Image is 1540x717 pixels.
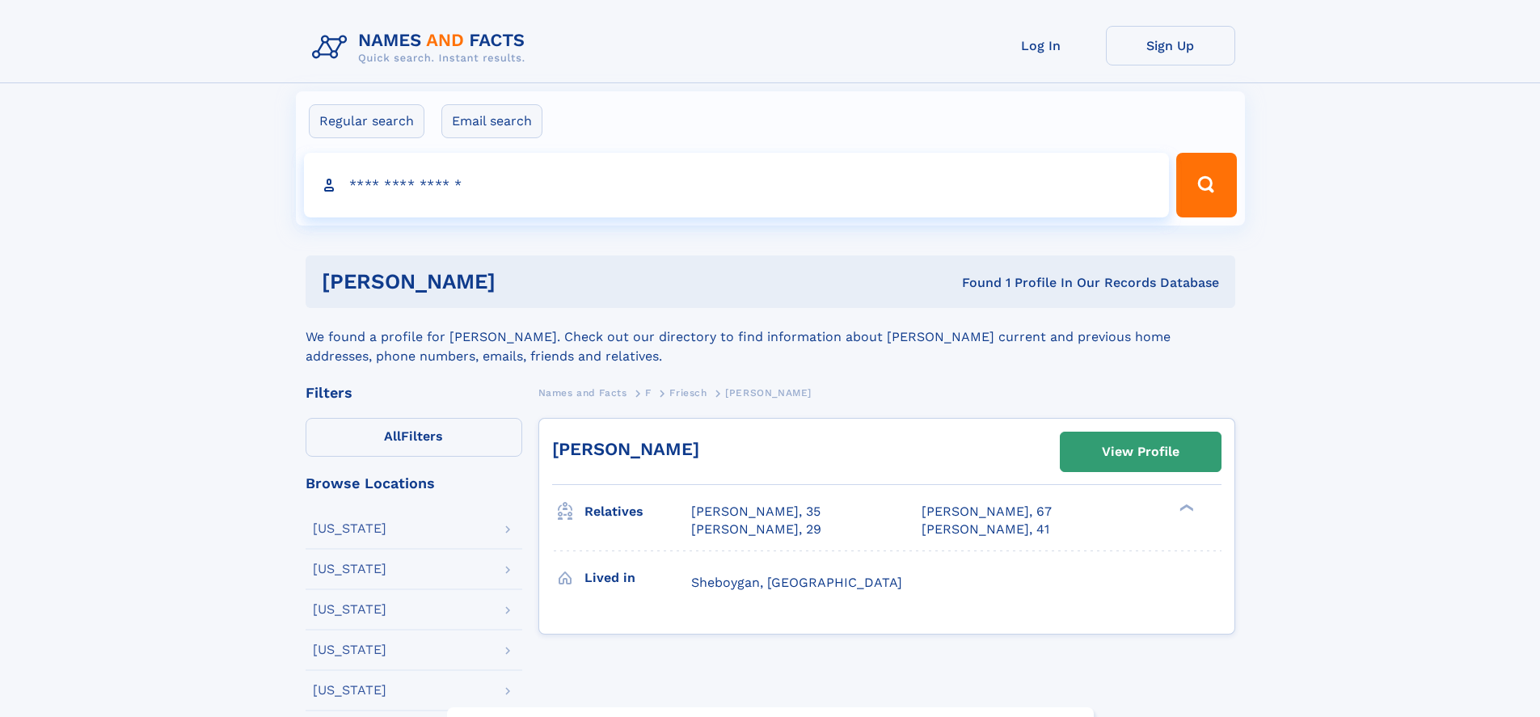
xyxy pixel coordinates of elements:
a: Log In [977,26,1106,65]
label: Regular search [309,104,424,138]
div: ❯ [1175,503,1195,513]
label: Filters [306,418,522,457]
h3: Lived in [584,564,691,592]
div: [US_STATE] [313,522,386,535]
a: [PERSON_NAME] [552,439,699,459]
input: search input [304,153,1170,217]
div: [US_STATE] [313,603,386,616]
div: Browse Locations [306,476,522,491]
a: Names and Facts [538,382,627,403]
button: Search Button [1176,153,1236,217]
div: We found a profile for [PERSON_NAME]. Check out our directory to find information about [PERSON_N... [306,308,1235,366]
span: Friesch [669,387,707,399]
a: [PERSON_NAME], 67 [922,503,1052,521]
a: F [645,382,652,403]
a: Friesch [669,382,707,403]
label: Email search [441,104,542,138]
div: Filters [306,386,522,400]
a: [PERSON_NAME], 41 [922,521,1049,538]
span: F [645,387,652,399]
div: View Profile [1102,433,1179,470]
div: [US_STATE] [313,684,386,697]
a: [PERSON_NAME], 35 [691,503,821,521]
img: Logo Names and Facts [306,26,538,70]
a: Sign Up [1106,26,1235,65]
div: [US_STATE] [313,643,386,656]
a: View Profile [1061,432,1221,471]
div: [US_STATE] [313,563,386,576]
span: [PERSON_NAME] [725,387,812,399]
span: All [384,428,401,444]
h3: Relatives [584,498,691,525]
span: Sheboygan, [GEOGRAPHIC_DATA] [691,575,902,590]
div: Found 1 Profile In Our Records Database [728,274,1219,292]
h1: [PERSON_NAME] [322,272,729,292]
a: [PERSON_NAME], 29 [691,521,821,538]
